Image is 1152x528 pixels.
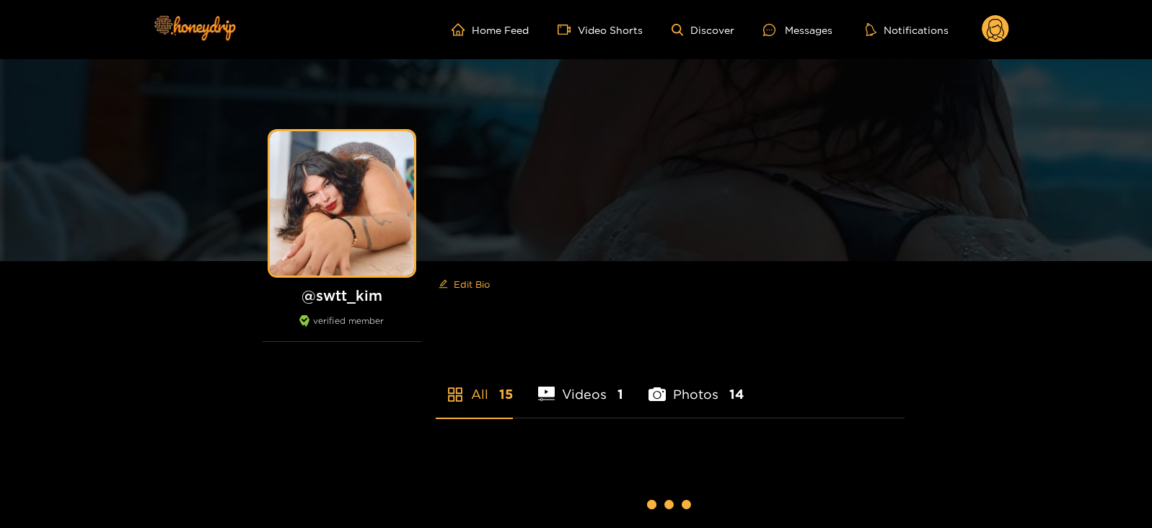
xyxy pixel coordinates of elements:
span: Edit Bio [454,277,490,291]
div: Messages [763,22,832,38]
a: Video Shorts [558,23,643,36]
span: 15 [499,385,513,403]
li: Videos [538,353,624,418]
span: edit [439,279,448,290]
span: home [452,23,472,36]
button: Notifications [861,22,953,37]
h1: @ swtt_kim [263,286,421,304]
span: video-camera [558,23,578,36]
li: Photos [648,353,744,418]
button: editEdit Bio [436,273,493,296]
li: All [436,353,513,418]
span: 14 [729,385,744,403]
a: Discover [672,24,734,36]
span: appstore [447,386,464,403]
span: 1 [617,385,623,403]
div: verified member [263,315,421,342]
a: Home Feed [452,23,529,36]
